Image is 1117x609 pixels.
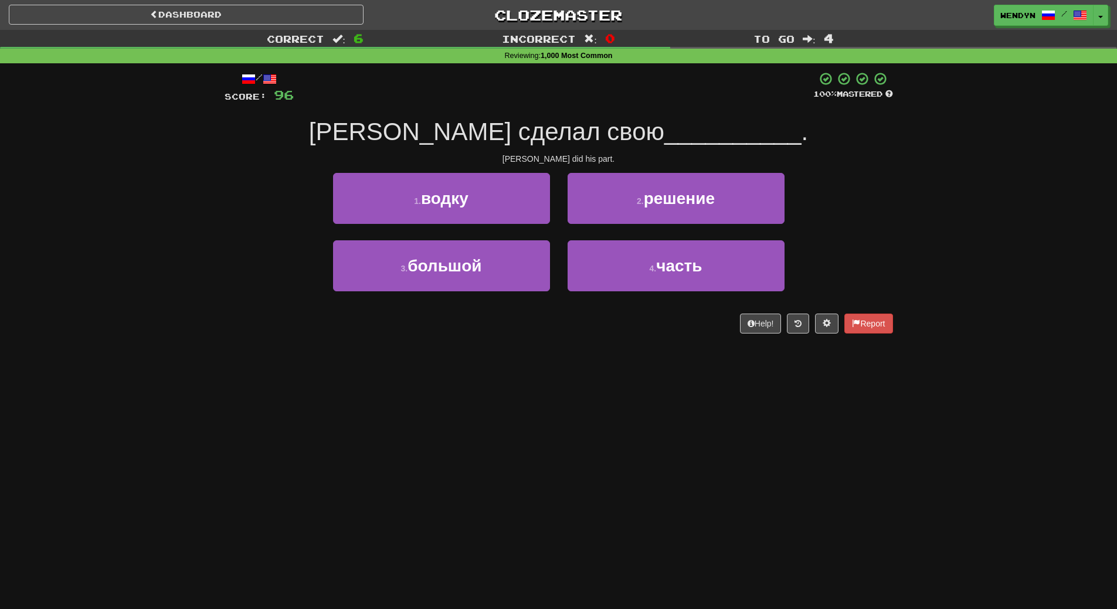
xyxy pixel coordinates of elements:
[332,34,345,44] span: :
[803,34,816,44] span: :
[649,264,656,273] small: 4 .
[225,153,893,165] div: [PERSON_NAME] did his part.
[568,240,785,291] button: 4.часть
[381,5,736,25] a: Clozemaster
[753,33,795,45] span: To go
[274,87,294,102] span: 96
[9,5,364,25] a: Dashboard
[502,33,576,45] span: Incorrect
[267,33,324,45] span: Correct
[664,118,802,145] span: __________
[414,196,421,206] small: 1 .
[844,314,892,334] button: Report
[656,257,702,275] span: часть
[813,89,893,100] div: Mastered
[994,5,1094,26] a: WendyN /
[1061,9,1067,18] span: /
[400,264,408,273] small: 3 .
[637,196,644,206] small: 2 .
[813,89,837,98] span: 100 %
[740,314,782,334] button: Help!
[824,31,834,45] span: 4
[584,34,597,44] span: :
[1000,10,1035,21] span: WendyN
[333,240,550,291] button: 3.большой
[568,173,785,224] button: 2.решение
[225,72,294,86] div: /
[605,31,615,45] span: 0
[225,91,267,101] span: Score:
[408,257,481,275] span: большой
[309,118,664,145] span: [PERSON_NAME] сделал свою
[354,31,364,45] span: 6
[787,314,809,334] button: Round history (alt+y)
[802,118,809,145] span: .
[421,189,468,207] span: водку
[644,189,715,207] span: решение
[541,52,612,60] strong: 1,000 Most Common
[333,173,550,224] button: 1.водку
